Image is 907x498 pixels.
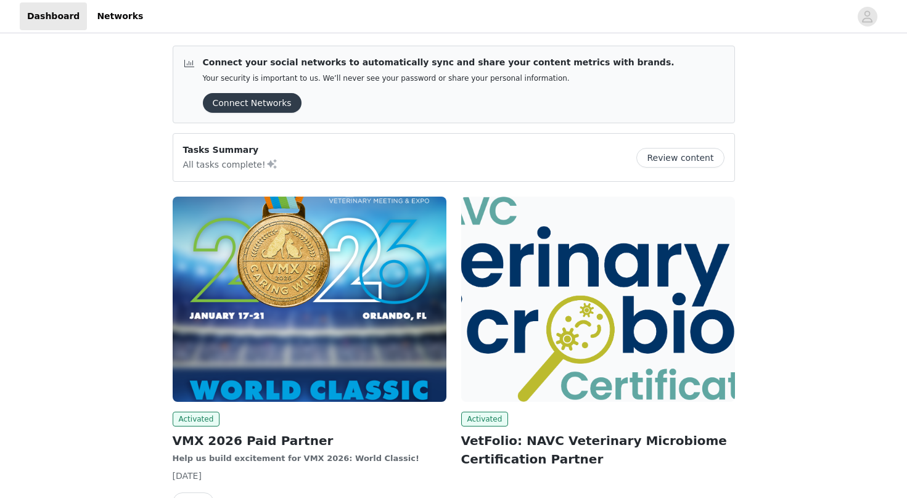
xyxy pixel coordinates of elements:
[20,2,87,30] a: Dashboard
[461,431,735,468] h2: VetFolio: NAVC Veterinary Microbiome Certification Partner
[461,412,509,427] span: Activated
[89,2,150,30] a: Networks
[203,93,302,113] button: Connect Networks
[183,157,278,171] p: All tasks complete!
[183,144,278,157] p: Tasks Summary
[173,431,446,450] h2: VMX 2026 Paid Partner
[173,197,446,402] img: North American Veterinary Community (NAVC)
[173,412,220,427] span: Activated
[173,454,419,463] strong: Help us build excitement for VMX 2026: World Classic!
[203,74,675,83] p: Your security is important to us. We’ll never see your password or share your personal information.
[861,7,873,27] div: avatar
[461,197,735,402] img: North American Veterinary Community (NAVC)
[173,471,202,481] span: [DATE]
[203,56,675,69] p: Connect your social networks to automatically sync and share your content metrics with brands.
[636,148,724,168] button: Review content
